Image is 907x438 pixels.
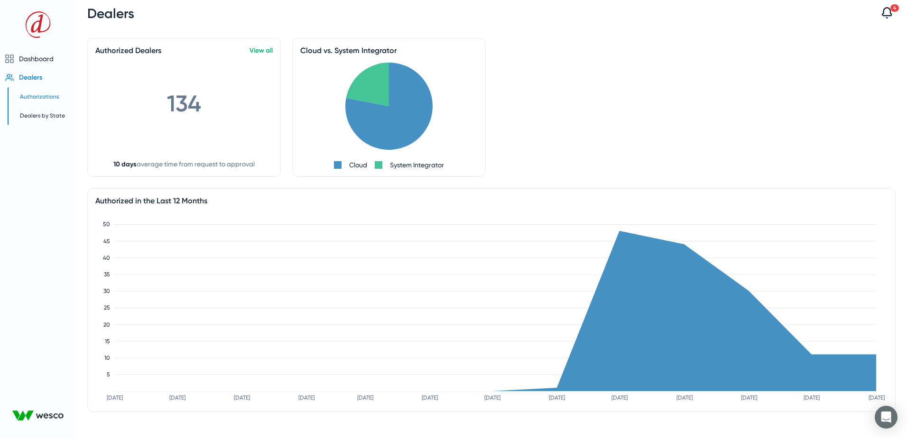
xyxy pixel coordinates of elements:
[113,160,137,168] span: 10 days
[484,394,500,401] text: [DATE]
[19,73,42,82] span: Dealers
[103,288,110,294] text: 30
[107,371,110,378] text: 5
[107,394,123,401] text: [DATE]
[357,394,373,401] text: [DATE]
[103,221,110,228] text: 50
[804,394,820,401] text: [DATE]
[390,161,444,169] div: System Integrator
[20,93,59,100] span: Authorizations
[104,355,110,361] text: 10
[19,55,54,63] span: Dashboard
[875,406,898,429] div: Open Intercom Messenger
[250,46,273,55] a: View all
[95,46,161,55] span: Authorized Dealers
[676,394,693,401] text: [DATE]
[611,394,628,401] text: [DATE]
[298,394,315,401] text: [DATE]
[422,394,438,401] text: [DATE]
[113,160,255,168] div: average time from request to approval
[95,196,207,205] span: Authorized in the Last 12 Months
[103,238,110,245] text: 45
[87,6,134,21] span: Dealers
[104,304,110,311] text: 25
[8,406,68,425] img: WescoAnixter_638860323168288113.png
[234,394,250,401] text: [DATE]
[103,321,110,328] text: 20
[105,338,110,345] text: 15
[167,90,201,117] span: 134
[869,394,885,401] text: [DATE]
[20,112,65,119] span: Dealers by State
[741,394,757,401] text: [DATE]
[103,255,110,261] text: 40
[169,394,185,401] text: [DATE]
[549,394,565,401] text: [DATE]
[300,46,397,55] span: Cloud vs. System Integrator
[349,161,367,169] div: Cloud
[104,271,110,278] text: 35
